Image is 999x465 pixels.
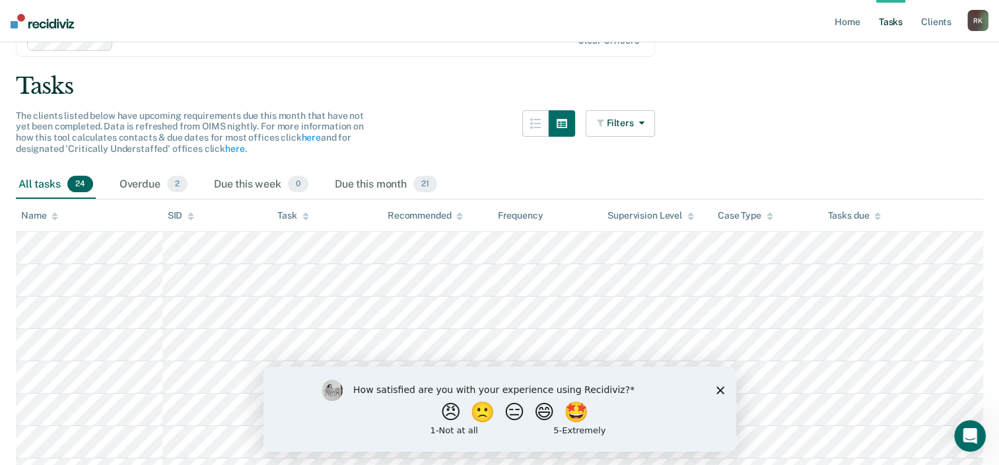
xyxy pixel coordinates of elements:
[498,210,543,221] div: Frequency
[607,210,694,221] div: Supervision Level
[168,210,195,221] div: SID
[827,210,881,221] div: Tasks due
[225,143,244,154] a: here
[388,210,463,221] div: Recommended
[301,132,320,143] a: here
[117,170,190,199] div: Overdue2
[718,210,773,221] div: Case Type
[413,176,437,193] span: 21
[67,176,93,193] span: 24
[16,73,983,100] div: Tasks
[967,10,988,31] button: RK
[586,110,656,137] button: Filters
[954,420,986,452] iframe: Intercom live chat
[21,210,58,221] div: Name
[332,170,440,199] div: Due this month21
[967,10,988,31] div: R K
[211,170,311,199] div: Due this week0
[288,176,308,193] span: 0
[16,170,96,199] div: All tasks24
[167,176,188,193] span: 2
[263,367,736,452] iframe: Survey by Kim from Recidiviz
[277,210,308,221] div: Task
[11,14,74,28] img: Recidiviz
[16,110,364,154] span: The clients listed below have upcoming requirements due this month that have not yet been complet...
